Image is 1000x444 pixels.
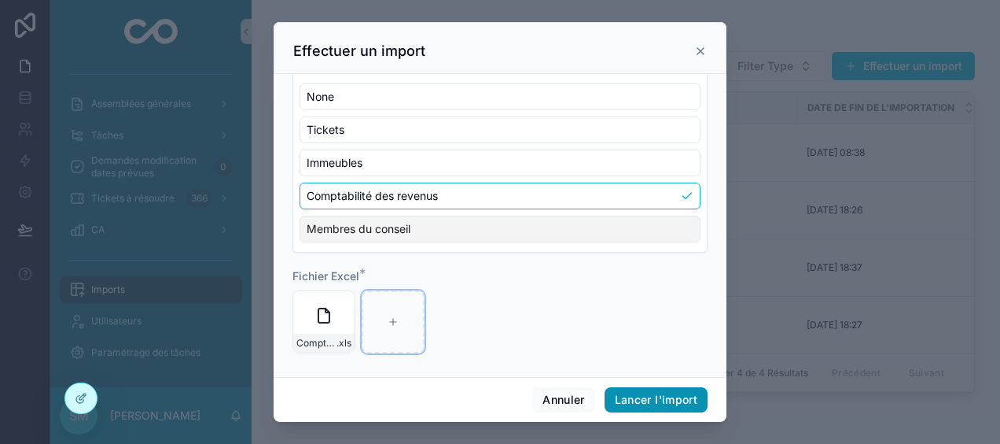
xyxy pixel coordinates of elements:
span: Comptabilite_20250929_211703 [296,337,336,350]
span: .xls [336,337,351,350]
span: Membres du conseil [307,221,410,237]
h3: Effectuer un import [293,42,425,61]
button: Lancer l'import [605,387,708,413]
div: None [300,83,700,110]
span: Tickets [307,122,344,138]
div: Suggestions [293,74,707,252]
button: Annuler [532,387,594,413]
span: Immeubles [307,155,362,171]
span: Comptabilité des revenus [307,188,438,204]
span: Fichier Excel [292,269,359,283]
